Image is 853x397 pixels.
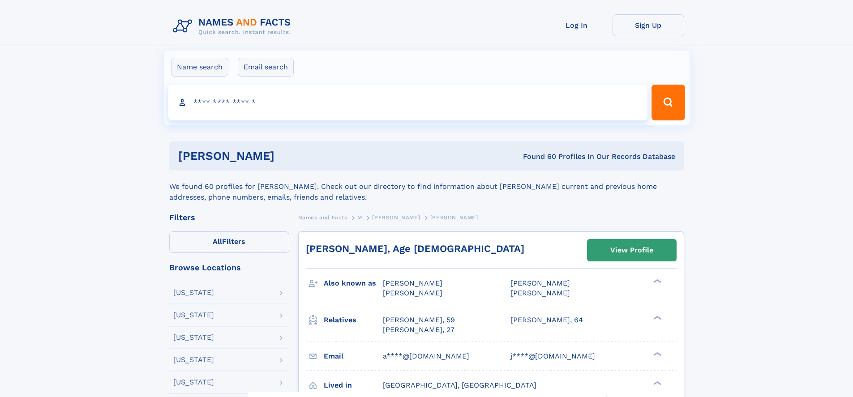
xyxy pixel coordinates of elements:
[383,279,442,287] span: [PERSON_NAME]
[610,240,653,260] div: View Profile
[298,212,347,223] a: Names and Facts
[372,212,420,223] a: [PERSON_NAME]
[178,150,399,162] h1: [PERSON_NAME]
[587,239,676,261] a: View Profile
[169,171,684,203] div: We found 60 profiles for [PERSON_NAME]. Check out our directory to find information about [PERSON...
[324,349,383,364] h3: Email
[169,213,289,222] div: Filters
[651,351,662,357] div: ❯
[324,276,383,291] h3: Also known as
[383,315,455,325] a: [PERSON_NAME], 59
[651,380,662,386] div: ❯
[357,212,362,223] a: M
[169,14,298,38] img: Logo Names and Facts
[372,214,420,221] span: [PERSON_NAME]
[173,356,214,363] div: [US_STATE]
[613,14,684,36] a: Sign Up
[357,214,362,221] span: M
[173,312,214,319] div: [US_STATE]
[651,278,662,284] div: ❯
[383,325,454,335] a: [PERSON_NAME], 27
[169,231,289,253] label: Filters
[510,315,583,325] a: [PERSON_NAME], 64
[541,14,613,36] a: Log In
[238,58,294,77] label: Email search
[383,289,442,297] span: [PERSON_NAME]
[173,334,214,341] div: [US_STATE]
[510,289,570,297] span: [PERSON_NAME]
[306,243,524,254] a: [PERSON_NAME], Age [DEMOGRAPHIC_DATA]
[651,315,662,320] div: ❯
[510,279,570,287] span: [PERSON_NAME]
[169,264,289,272] div: Browse Locations
[399,152,675,162] div: Found 60 Profiles In Our Records Database
[324,378,383,393] h3: Lived in
[383,381,536,389] span: [GEOGRAPHIC_DATA], [GEOGRAPHIC_DATA]
[171,58,228,77] label: Name search
[652,85,685,120] button: Search Button
[430,214,478,221] span: [PERSON_NAME]
[173,289,214,296] div: [US_STATE]
[168,85,648,120] input: search input
[173,379,214,386] div: [US_STATE]
[324,312,383,328] h3: Relatives
[213,237,222,246] span: All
